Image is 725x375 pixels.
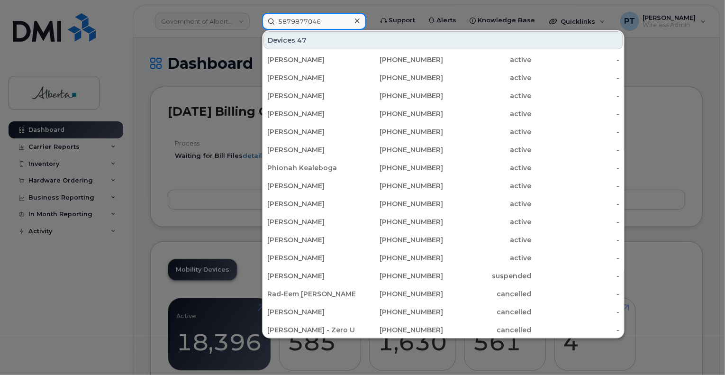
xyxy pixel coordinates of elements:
a: [PERSON_NAME][PHONE_NUMBER]active- [263,195,623,212]
div: Devices [263,31,623,49]
a: [PERSON_NAME][PHONE_NUMBER]active- [263,177,623,194]
div: [PHONE_NUMBER] [355,217,444,227]
div: - [531,181,619,191]
div: [PHONE_NUMBER] [355,307,444,317]
div: active [444,127,532,137]
a: [PERSON_NAME][PHONE_NUMBER]cancelled- [263,303,623,320]
div: Phionah Kealeboga [267,163,355,173]
div: [PHONE_NUMBER] [355,55,444,64]
div: cancelled [444,325,532,335]
div: - [531,163,619,173]
div: - [531,145,619,155]
a: [PERSON_NAME][PHONE_NUMBER]active- [263,141,623,158]
div: - [531,289,619,299]
div: - [531,91,619,101]
div: - [531,109,619,119]
span: 47 [297,36,307,45]
div: suspended [444,271,532,281]
div: [PERSON_NAME] [267,127,355,137]
div: - [531,307,619,317]
div: active [444,217,532,227]
a: [PERSON_NAME][PHONE_NUMBER]active- [263,123,623,140]
div: [PERSON_NAME] [267,181,355,191]
a: [PERSON_NAME][PHONE_NUMBER]active- [263,249,623,266]
a: [PERSON_NAME][PHONE_NUMBER]active- [263,51,623,68]
a: Phionah Kealeboga[PHONE_NUMBER]active- [263,159,623,176]
div: cancelled [444,289,532,299]
div: - [531,127,619,137]
div: active [444,91,532,101]
div: [PHONE_NUMBER] [355,127,444,137]
a: [PERSON_NAME][PHONE_NUMBER]active- [263,231,623,248]
div: [PERSON_NAME] [267,91,355,101]
div: cancelled [444,307,532,317]
div: [PERSON_NAME] [267,217,355,227]
div: - [531,253,619,263]
div: [PHONE_NUMBER] [355,145,444,155]
div: [PHONE_NUMBER] [355,73,444,82]
div: [PERSON_NAME] [267,253,355,263]
a: [PERSON_NAME][PHONE_NUMBER]active- [263,213,623,230]
div: [PERSON_NAME] [267,199,355,209]
div: Rad-Eem [PERSON_NAME] 3 [PERSON_NAME] [267,289,355,299]
div: [PHONE_NUMBER] [355,235,444,245]
div: [PHONE_NUMBER] [355,109,444,119]
div: active [444,73,532,82]
div: - [531,235,619,245]
div: - [531,73,619,82]
div: [PERSON_NAME] [267,109,355,119]
div: [PHONE_NUMBER] [355,289,444,299]
div: active [444,235,532,245]
div: [PERSON_NAME] [267,307,355,317]
div: - [531,55,619,64]
a: [PERSON_NAME][PHONE_NUMBER]suspended- [263,267,623,284]
div: - [531,199,619,209]
div: [PERSON_NAME] [267,145,355,155]
div: [PHONE_NUMBER] [355,325,444,335]
div: [PERSON_NAME] [267,271,355,281]
a: Rad-Eem [PERSON_NAME] 3 [PERSON_NAME][PHONE_NUMBER]cancelled- [263,285,623,302]
div: [PHONE_NUMBER] [355,199,444,209]
div: active [444,181,532,191]
div: active [444,163,532,173]
div: - [531,271,619,281]
div: active [444,253,532,263]
a: [PERSON_NAME][PHONE_NUMBER]active- [263,87,623,104]
a: [PERSON_NAME][PHONE_NUMBER]active- [263,69,623,86]
a: [PERSON_NAME][PHONE_NUMBER]active- [263,105,623,122]
div: [PERSON_NAME] [267,73,355,82]
div: active [444,145,532,155]
div: [PHONE_NUMBER] [355,253,444,263]
div: [PERSON_NAME] [267,235,355,245]
div: active [444,109,532,119]
div: [PERSON_NAME] - Zero Use Project - Jsg Sctask0244161 [267,325,355,335]
div: [PHONE_NUMBER] [355,91,444,101]
div: [PHONE_NUMBER] [355,271,444,281]
div: [PHONE_NUMBER] [355,163,444,173]
div: - [531,217,619,227]
div: [PERSON_NAME] [267,55,355,64]
a: [PERSON_NAME] - Zero Use Project - Jsg Sctask0244161[PHONE_NUMBER]cancelled- [263,321,623,338]
div: [PHONE_NUMBER] [355,181,444,191]
div: - [531,325,619,335]
div: active [444,199,532,209]
div: active [444,55,532,64]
